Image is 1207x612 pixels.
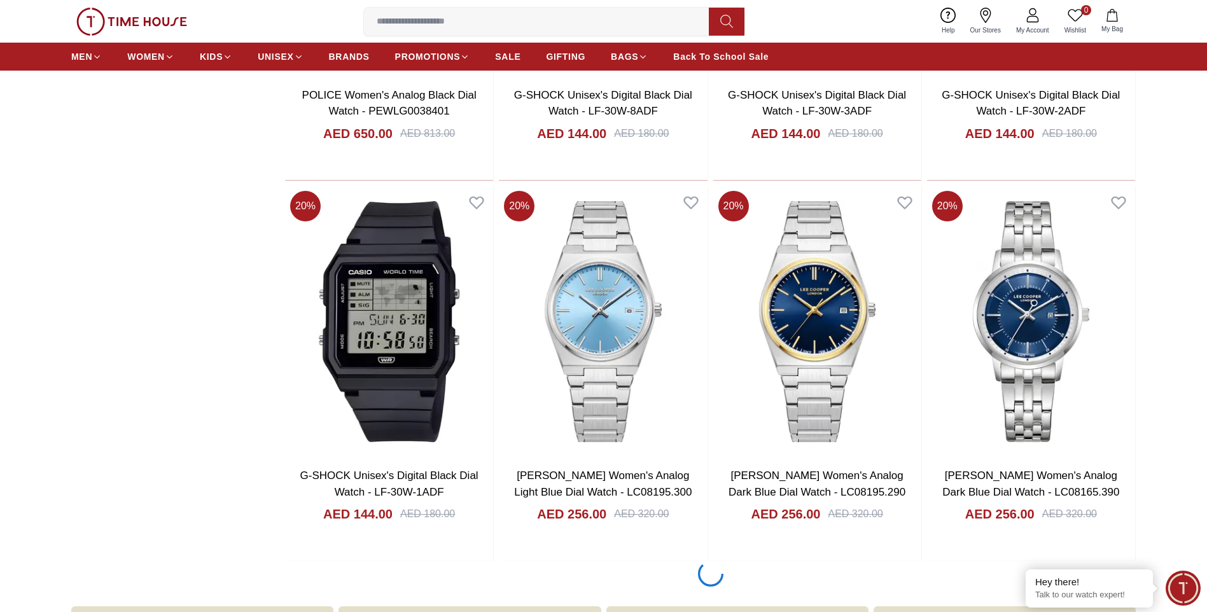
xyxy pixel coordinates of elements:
img: Lee Cooper Women's Analog Dark Blue Dial Watch - LC08195.290 [713,186,921,458]
a: BAGS [611,45,648,68]
a: WOMEN [127,45,174,68]
span: MEN [71,50,92,63]
span: KIDS [200,50,223,63]
div: Hey there! [1035,576,1143,588]
h4: AED 144.00 [751,125,821,143]
a: 0Wishlist [1057,5,1094,38]
img: G-SHOCK Unisex's Digital Black Dial Watch - LF-30W-1ADF [285,186,493,458]
span: Help [937,25,960,35]
h4: AED 256.00 [965,505,1035,523]
div: Chat Widget [1166,571,1201,606]
img: ... [76,8,187,36]
a: G-SHOCK Unisex's Digital Black Dial Watch - LF-30W-3ADF [728,89,906,118]
button: My Bag [1094,6,1131,36]
a: G-SHOCK Unisex's Digital Black Dial Watch - LF-30W-2ADF [942,89,1120,118]
span: My Bag [1096,24,1128,34]
span: BRANDS [329,50,370,63]
div: AED 180.00 [400,506,455,522]
a: SALE [495,45,520,68]
div: AED 320.00 [1042,506,1097,522]
div: AED 180.00 [828,126,883,141]
a: KIDS [200,45,232,68]
span: GIFTING [546,50,585,63]
a: GIFTING [546,45,585,68]
a: Back To School Sale [673,45,769,68]
div: AED 180.00 [614,126,669,141]
img: Lee Cooper Women's Analog Dark Blue Dial Watch - LC08165.390 [927,186,1135,458]
div: AED 320.00 [614,506,669,522]
h4: AED 256.00 [751,505,821,523]
a: Help [934,5,963,38]
a: Our Stores [963,5,1008,38]
span: 20 % [504,191,534,221]
a: BRANDS [329,45,370,68]
span: WOMEN [127,50,165,63]
span: 0 [1081,5,1091,15]
span: Our Stores [965,25,1006,35]
span: Wishlist [1059,25,1091,35]
span: My Account [1011,25,1054,35]
div: AED 180.00 [1042,126,1097,141]
a: [PERSON_NAME] Women's Analog Light Blue Dial Watch - LC08195.300 [514,469,692,498]
h4: AED 144.00 [965,125,1035,143]
span: PROMOTIONS [395,50,461,63]
span: UNISEX [258,50,293,63]
h4: AED 144.00 [537,125,606,143]
h4: AED 650.00 [323,125,393,143]
a: G-SHOCK Unisex's Digital Black Dial Watch - LF-30W-8ADF [514,89,692,118]
div: AED 813.00 [400,126,455,141]
span: 20 % [718,191,749,221]
span: SALE [495,50,520,63]
span: 20 % [290,191,321,221]
span: BAGS [611,50,638,63]
a: PROMOTIONS [395,45,470,68]
a: [PERSON_NAME] Women's Analog Dark Blue Dial Watch - LC08195.290 [729,469,905,498]
img: Lee Cooper Women's Analog Light Blue Dial Watch - LC08195.300 [499,186,707,458]
a: G-SHOCK Unisex's Digital Black Dial Watch - LF-30W-1ADF [300,469,478,498]
a: MEN [71,45,102,68]
a: POLICE Women's Analog Black Dial Watch - PEWLG0038401 [302,89,477,118]
h4: AED 256.00 [537,505,606,523]
a: [PERSON_NAME] Women's Analog Dark Blue Dial Watch - LC08165.390 [942,469,1119,498]
span: Back To School Sale [673,50,769,63]
a: UNISEX [258,45,303,68]
div: AED 320.00 [828,506,883,522]
span: 20 % [932,191,963,221]
h4: AED 144.00 [323,505,393,523]
p: Talk to our watch expert! [1035,590,1143,601]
